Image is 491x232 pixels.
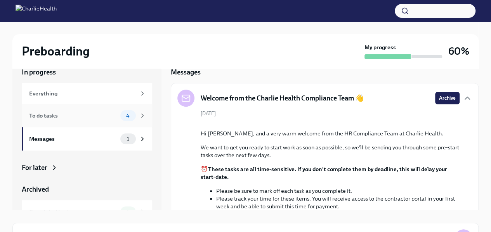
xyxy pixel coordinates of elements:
div: Everything [29,89,136,98]
h3: 60% [448,44,469,58]
strong: These tasks are all time-sensitive. If you don't complete them by deadline, this will delay your ... [201,166,447,180]
img: CharlieHealth [16,5,57,17]
div: Messages [29,135,117,143]
span: Archive [439,94,456,102]
h5: Messages [171,68,201,77]
a: Messages1 [22,127,152,151]
span: 4 [121,113,134,119]
div: To do tasks [29,111,117,120]
a: For later [22,163,152,172]
span: 6 [121,209,134,215]
h5: Welcome from the Charlie Health Compliance Team 👋 [201,93,364,103]
a: Archived [22,185,152,194]
div: Completed tasks [29,208,117,216]
p: Hi [PERSON_NAME], and a very warm welcome from the HR Compliance Team at Charlie Health. [201,130,460,137]
h2: Preboarding [22,43,90,59]
button: Archive [435,92,460,104]
a: Completed tasks6 [22,200,152,223]
a: In progress [22,68,152,77]
strong: My progress [364,43,396,51]
a: To do tasks4 [22,104,152,127]
a: Everything [22,83,152,104]
p: ⏰ [201,165,460,181]
div: For later [22,163,47,172]
p: We want to get you ready to start work as soon as possible, so we'll be sending you through some ... [201,144,460,159]
li: Please be sure to mark off each task as you complete it. [216,187,460,195]
span: [DATE] [201,110,216,117]
span: 1 [122,136,134,142]
li: Please track your time for these items. You will receive access to the contractor portal in your ... [216,195,460,210]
